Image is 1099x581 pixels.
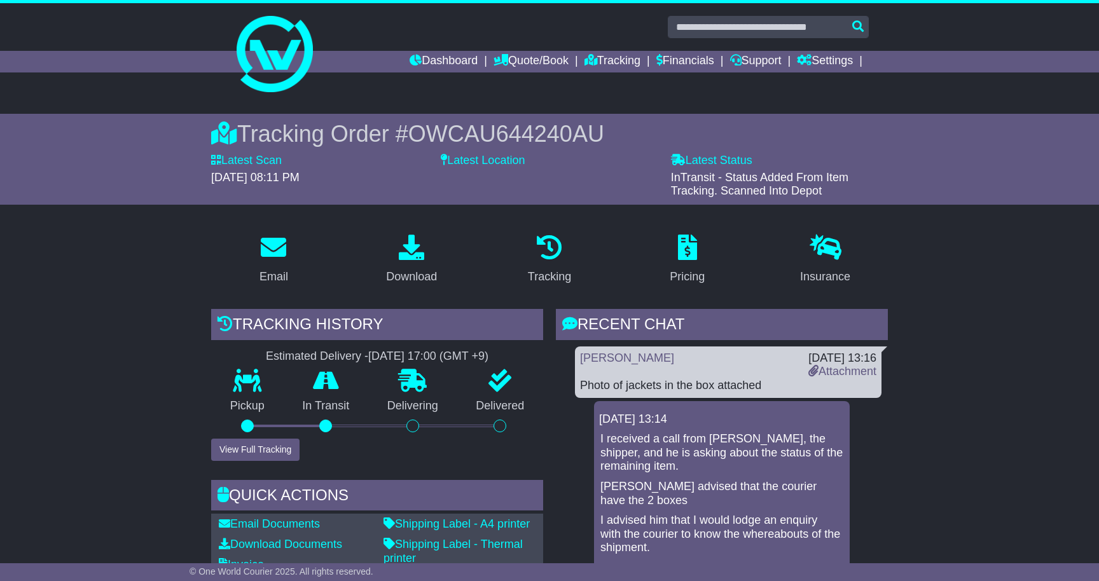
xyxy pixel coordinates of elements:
p: In Transit [284,399,369,413]
a: Settings [797,51,853,72]
p: [PERSON_NAME] advised that the courier have the 2 boxes [600,480,843,507]
a: Download Documents [219,538,342,550]
p: I received a call from [PERSON_NAME], the shipper, and he is asking about the status of the remai... [600,432,843,474]
p: I advised him that I would lodge an enquiry with the courier to know the whereabouts of the shipm... [600,514,843,555]
div: Download [386,268,437,285]
div: RECENT CHAT [556,309,888,343]
a: Support [730,51,782,72]
a: Shipping Label - A4 printer [384,517,530,530]
p: Delivered [457,399,544,413]
label: Latest Location [441,154,525,168]
div: Quick Actions [211,480,543,514]
div: [DATE] 17:00 (GMT +9) [368,350,488,364]
a: Tracking [520,230,579,290]
div: Photo of jackets in the box attached [580,379,876,393]
div: Pricing [670,268,705,285]
a: Invoice [219,558,264,571]
span: © One World Courier 2025. All rights reserved. [190,566,373,577]
a: Pricing [661,230,713,290]
a: Email [251,230,296,290]
a: Insurance [792,230,859,290]
div: Insurance [800,268,850,285]
button: View Full Tracking [211,439,300,461]
div: Tracking history [211,309,543,343]
div: Email [259,268,288,285]
a: Download [378,230,445,290]
p: Pickup [211,399,284,413]
a: Attachment [808,365,876,378]
a: Shipping Label - Thermal printer [384,538,523,564]
div: Tracking [528,268,571,285]
a: Dashboard [410,51,478,72]
span: [DATE] 08:11 PM [211,171,300,184]
div: Estimated Delivery - [211,350,543,364]
a: Financials [656,51,714,72]
label: Latest Status [671,154,752,168]
div: Tracking Order # [211,120,888,147]
p: Delivering [368,399,457,413]
div: [DATE] 13:14 [599,413,845,427]
a: [PERSON_NAME] [580,352,674,364]
div: [DATE] 13:16 [808,352,876,366]
span: InTransit - Status Added From Item Tracking. Scanned Into Depot [671,171,848,198]
a: Tracking [584,51,640,72]
a: Quote/Book [494,51,569,72]
a: Email Documents [219,517,320,530]
label: Latest Scan [211,154,282,168]
span: OWCAU644240AU [408,121,604,147]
